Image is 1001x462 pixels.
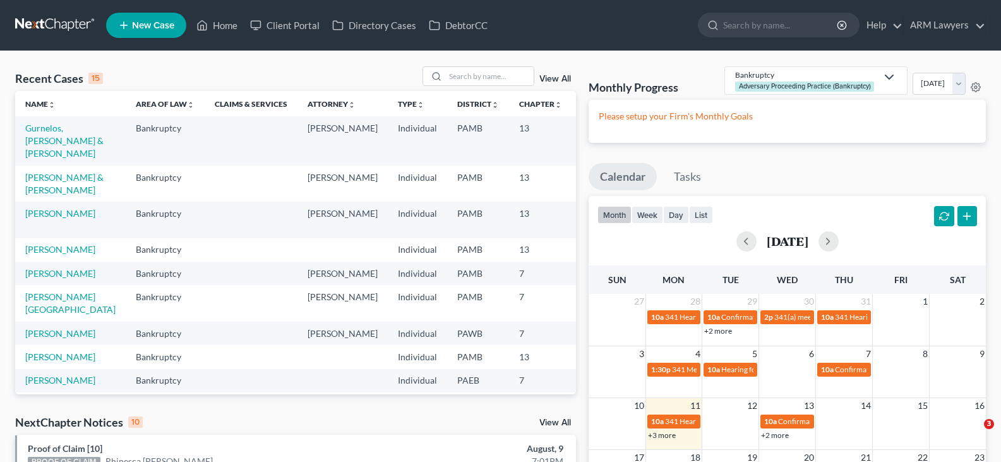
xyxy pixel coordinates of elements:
[297,285,388,321] td: [PERSON_NAME]
[651,416,664,426] span: 10a
[723,13,839,37] input: Search by name...
[297,392,388,416] td: [PERSON_NAME]
[774,312,896,322] span: 341(a) meeting for [PERSON_NAME]
[651,312,664,322] span: 10a
[509,345,572,368] td: 13
[388,285,447,321] td: Individual
[767,234,808,248] h2: [DATE]
[950,274,966,285] span: Sat
[638,346,645,362] span: 3
[447,322,509,345] td: PAWB
[978,294,986,309] span: 2
[25,268,95,279] a: [PERSON_NAME]
[722,274,739,285] span: Tue
[187,101,195,109] i: unfold_more
[136,99,195,109] a: Area of Lawunfold_more
[128,416,143,428] div: 10
[751,346,758,362] span: 5
[921,346,929,362] span: 8
[15,415,143,430] div: NextChapter Notices
[25,328,95,339] a: [PERSON_NAME]
[126,116,205,165] td: Bankruptcy
[447,262,509,285] td: PAMB
[694,346,702,362] span: 4
[821,312,834,322] span: 10a
[126,345,205,368] td: Bankruptcy
[894,274,908,285] span: Fri
[608,274,626,285] span: Sun
[632,206,663,223] button: week
[447,369,509,392] td: PAEB
[539,418,571,427] a: View All
[665,312,834,322] span: 341 Hearing for Steingrabe, [GEOGRAPHIC_DATA]
[423,14,494,37] a: DebtorCC
[205,91,297,116] th: Claims & Services
[388,238,447,262] td: Individual
[126,322,205,345] td: Bankruptcy
[348,101,356,109] i: unfold_more
[132,21,174,30] span: New Case
[25,208,95,219] a: [PERSON_NAME]
[509,322,572,345] td: 7
[597,206,632,223] button: month
[803,294,815,309] span: 30
[778,416,992,426] span: Confirmation Date for [PERSON_NAME], [GEOGRAPHIC_DATA]
[648,430,676,440] a: +3 more
[388,262,447,285] td: Individual
[803,398,815,413] span: 13
[25,172,104,195] a: [PERSON_NAME] & [PERSON_NAME]
[689,398,702,413] span: 11
[978,346,986,362] span: 9
[398,99,424,109] a: Typeunfold_more
[297,322,388,345] td: [PERSON_NAME]
[735,82,874,91] div: Adversary Proceeding Practice (Bankruptcy)
[663,206,689,223] button: day
[662,163,712,191] a: Tasks
[388,345,447,368] td: Individual
[973,398,986,413] span: 16
[447,116,509,165] td: PAMB
[764,416,777,426] span: 10a
[707,365,720,374] span: 10a
[25,123,104,159] a: Gurnelos, [PERSON_NAME] & [PERSON_NAME]
[808,346,815,362] span: 6
[721,365,820,374] span: Hearing for [PERSON_NAME]
[519,99,562,109] a: Chapterunfold_more
[860,398,872,413] span: 14
[651,365,671,374] span: 1:30p
[509,202,572,238] td: 13
[707,312,720,322] span: 10a
[860,294,872,309] span: 31
[704,326,732,336] a: +2 more
[297,262,388,285] td: [PERSON_NAME]
[958,419,988,449] iframe: Intercom live chat
[491,101,499,109] i: unfold_more
[509,262,572,285] td: 7
[447,345,509,368] td: PAMB
[633,398,645,413] span: 10
[916,398,929,413] span: 15
[821,365,834,374] span: 10a
[15,71,103,86] div: Recent Cases
[572,116,633,165] td: 5:25-bk-01598
[662,274,685,285] span: Mon
[297,166,388,202] td: [PERSON_NAME]
[447,392,509,416] td: PAMB
[25,375,95,386] a: [PERSON_NAME]
[509,166,572,202] td: 13
[297,202,388,238] td: [PERSON_NAME]
[447,202,509,238] td: PAMB
[388,369,447,392] td: Individual
[860,14,902,37] a: Help
[735,70,877,80] div: Bankruptcy
[297,116,388,165] td: [PERSON_NAME]
[835,274,853,285] span: Thu
[721,312,855,322] span: Confirmation Date for [PERSON_NAME]
[126,166,205,202] td: Bankruptcy
[126,262,205,285] td: Bankruptcy
[25,351,95,362] a: [PERSON_NAME]
[761,430,789,440] a: +2 more
[554,101,562,109] i: unfold_more
[764,312,773,322] span: 2p
[388,392,447,416] td: Individual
